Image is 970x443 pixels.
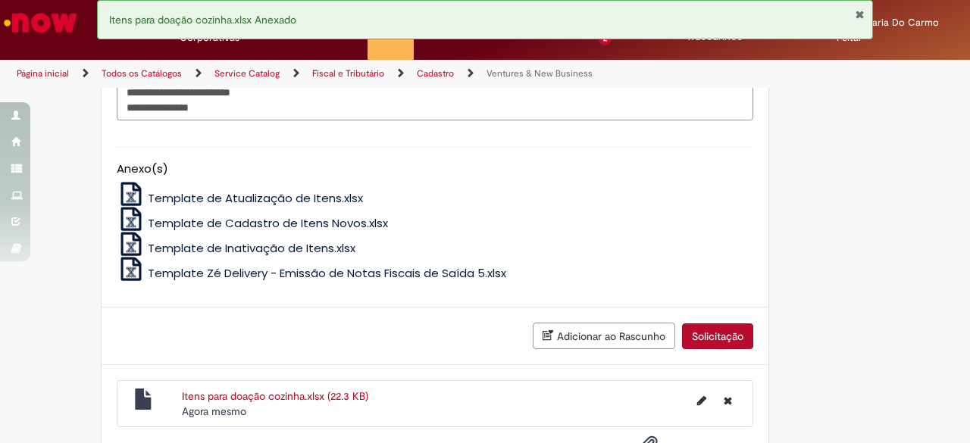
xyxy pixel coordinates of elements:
[117,215,389,231] a: Template de Cadastro de Itens Novos.xlsx
[17,67,69,80] a: Página inicial
[117,190,364,206] a: Template de Atualização de Itens.xlsx
[117,163,753,176] h5: Anexo(s)
[312,67,384,80] a: Fiscal e Tributário
[117,240,356,256] a: Template de Inativação de Itens.xlsx
[182,404,246,418] span: Agora mesmo
[182,404,246,418] time: 01/10/2025 15:14:12
[487,67,593,80] a: Ventures & New Business
[855,8,865,20] button: Fechar Notificação
[688,388,715,413] button: Editar nome de arquivo Itens para doação cozinha.xlsx
[109,13,296,27] span: Itens para doação cozinha.xlsx Anexado
[182,389,368,403] a: Itens para doação cozinha.xlsx (22.3 KB)
[682,323,753,349] button: Solicitação
[715,388,741,413] button: Excluir Itens para doação cozinha.xlsx
[417,67,454,80] a: Cadastro
[837,16,939,44] span: Circe Maria Do Carmo Feital
[148,240,355,256] span: Template de Inativação de Itens.xlsx
[533,323,675,349] button: Adicionar ao Rascunho
[148,265,506,281] span: Template Zé Delivery - Emissão de Notas Fiscais de Saída 5.xlsx
[11,60,635,88] ul: Trilhas de página
[148,215,388,231] span: Template de Cadastro de Itens Novos.xlsx
[117,265,507,281] a: Template Zé Delivery - Emissão de Notas Fiscais de Saída 5.xlsx
[214,67,280,80] a: Service Catalog
[2,8,80,38] img: ServiceNow
[102,67,182,80] a: Todos os Catálogos
[148,190,363,206] span: Template de Atualização de Itens.xlsx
